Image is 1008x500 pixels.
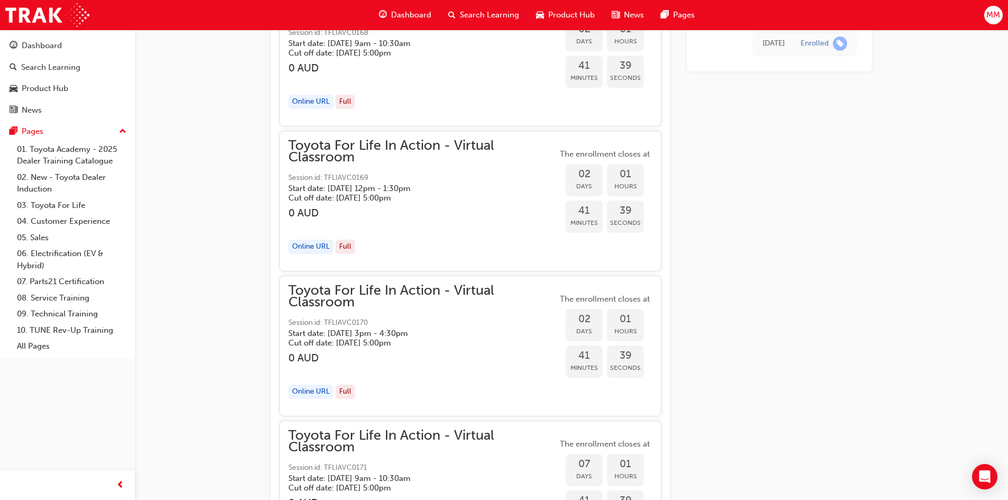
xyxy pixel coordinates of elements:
span: car-icon [536,8,544,22]
span: pages-icon [10,127,17,137]
span: 02 [566,313,603,325]
span: Minutes [566,217,603,229]
button: MM [984,6,1003,24]
button: DashboardSearch LearningProduct HubNews [4,34,131,122]
span: Dashboard [391,9,431,21]
div: Full [335,95,355,109]
div: Online URL [288,95,333,109]
h5: Cut off date: [DATE] 5:00pm [288,338,540,348]
span: pages-icon [661,8,669,22]
a: 03. Toyota For Life [13,197,131,214]
div: Online URL [288,240,333,254]
span: Hours [607,180,644,193]
a: car-iconProduct Hub [528,4,603,26]
h5: Start date: [DATE] 9am - 10:30am [288,474,540,483]
span: The enrollment closes at [557,293,652,305]
a: 09. Technical Training [13,306,131,322]
h3: 0 AUD [288,352,557,364]
span: 41 [566,350,603,362]
div: Open Intercom Messenger [972,464,997,489]
a: 08. Service Training [13,290,131,306]
span: News [624,9,644,21]
h5: Start date: [DATE] 12pm - 1:30pm [288,184,540,193]
a: guage-iconDashboard [370,4,440,26]
a: 06. Electrification (EV & Hybrid) [13,246,131,274]
h5: Cut off date: [DATE] 5:00pm [288,193,540,203]
h5: Cut off date: [DATE] 5:00pm [288,48,540,58]
div: Thu Jun 19 2025 09:49:38 GMT+1000 (Australian Eastern Standard Time) [762,38,785,50]
a: pages-iconPages [652,4,703,26]
span: Session id: TFLIAVC0169 [288,172,557,184]
button: Toyota For Life In Action - Virtual ClassroomSession id: TFLIAVC0170Start date: [DATE] 3pm - 4:30... [288,285,652,407]
div: Full [335,240,355,254]
h5: Start date: [DATE] 9am - 10:30am [288,39,540,48]
a: Dashboard [4,36,131,56]
a: 01. Toyota Academy - 2025 Dealer Training Catalogue [13,141,131,169]
span: up-icon [119,125,126,139]
span: Session id: TFLIAVC0170 [288,317,557,329]
div: Product Hub [22,83,68,95]
span: Days [566,35,603,48]
a: search-iconSearch Learning [440,4,528,26]
span: The enrollment closes at [557,438,652,450]
span: search-icon [448,8,456,22]
a: 07. Parts21 Certification [13,274,131,290]
span: prev-icon [116,479,124,492]
span: 39 [607,205,644,217]
a: All Pages [13,338,131,354]
span: Session id: TFLIAVC0168 [288,27,557,39]
span: Pages [673,9,695,21]
span: Seconds [607,72,644,84]
span: Days [566,470,603,483]
h3: 0 AUD [288,62,557,74]
img: Trak [5,3,89,27]
h5: Cut off date: [DATE] 5:00pm [288,483,540,493]
span: Hours [607,325,644,338]
span: guage-icon [10,41,17,51]
span: Toyota For Life In Action - Virtual Classroom [288,430,557,453]
div: Enrolled [801,39,829,49]
a: 04. Customer Experience [13,213,131,230]
span: The enrollment closes at [557,148,652,160]
span: Days [566,325,603,338]
span: Toyota For Life In Action - Virtual Classroom [288,285,557,308]
span: 02 [566,168,603,180]
h5: Start date: [DATE] 3pm - 4:30pm [288,329,540,338]
span: Toyota For Life In Action - Virtual Classroom [288,140,557,163]
span: car-icon [10,84,17,94]
span: Seconds [607,362,644,374]
div: Pages [22,125,43,138]
span: Hours [607,35,644,48]
span: 41 [566,205,603,217]
span: 07 [566,458,603,470]
h3: 0 AUD [288,207,557,219]
span: Minutes [566,362,603,374]
button: Pages [4,122,131,141]
a: Product Hub [4,79,131,98]
a: Search Learning [4,58,131,77]
a: news-iconNews [603,4,652,26]
div: Search Learning [21,61,80,74]
span: Search Learning [460,9,519,21]
span: 01 [607,458,644,470]
div: Full [335,385,355,399]
div: News [22,104,42,116]
span: 01 [607,168,644,180]
span: news-icon [10,106,17,115]
span: Days [566,180,603,193]
a: 02. New - Toyota Dealer Induction [13,169,131,197]
a: 10. TUNE Rev-Up Training [13,322,131,339]
span: 39 [607,60,644,72]
span: Minutes [566,72,603,84]
span: news-icon [612,8,620,22]
span: MM [986,9,1000,21]
span: search-icon [10,63,17,72]
span: 39 [607,350,644,362]
span: guage-icon [379,8,387,22]
span: Session id: TFLIAVC0171 [288,462,557,474]
span: Hours [607,470,644,483]
div: Dashboard [22,40,62,52]
span: learningRecordVerb_ENROLL-icon [833,37,847,51]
